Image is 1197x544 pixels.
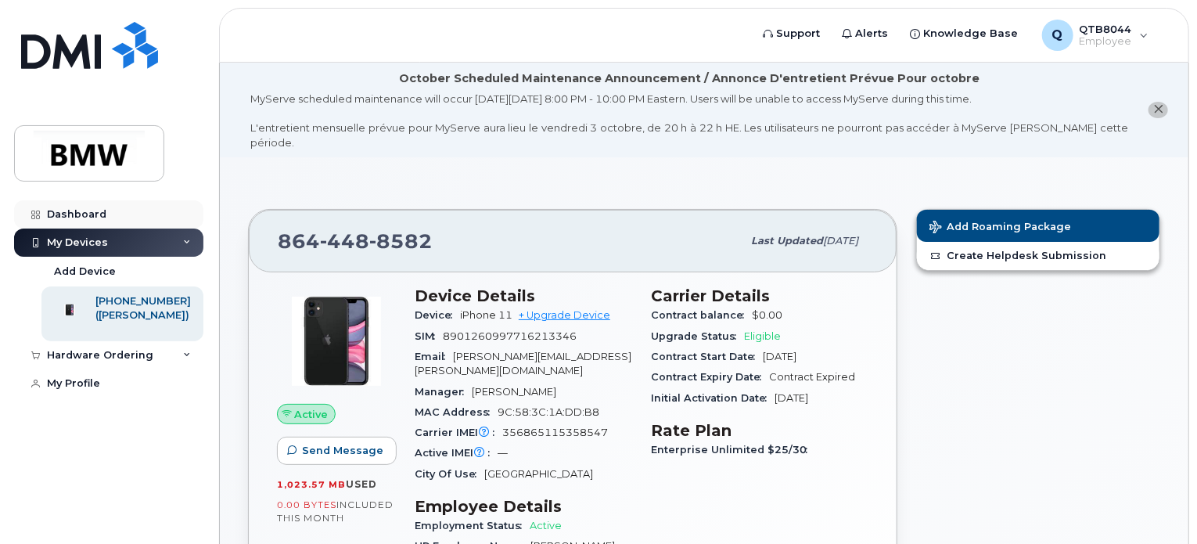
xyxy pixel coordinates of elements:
button: Add Roaming Package [917,210,1159,242]
span: Active IMEI [415,447,498,459]
span: SIM [415,330,443,342]
span: Active [530,520,562,531]
span: Employment Status [415,520,530,531]
span: — [498,447,508,459]
span: Contract Expired [769,371,855,383]
span: 9C:58:3C:1A:DD:B8 [498,406,599,418]
span: Carrier IMEI [415,427,502,438]
span: Last updated [751,235,823,247]
img: iPhone_11.jpg [289,294,383,388]
h3: Device Details [415,286,632,305]
span: Eligible [744,330,781,342]
span: [PERSON_NAME] [472,386,556,398]
h3: Rate Plan [651,421,868,440]
span: Add Roaming Package [929,221,1071,236]
span: Active [295,407,329,422]
span: iPhone 11 [460,309,512,321]
a: Create Helpdesk Submission [917,242,1159,270]
span: [DATE] [763,351,796,362]
span: 356865115358547 [502,427,608,438]
span: 448 [320,229,369,253]
span: Contract balance [651,309,752,321]
div: MyServe scheduled maintenance will occur [DATE][DATE] 8:00 PM - 10:00 PM Eastern. Users will be u... [250,92,1128,150]
span: Upgrade Status [651,330,744,342]
span: [GEOGRAPHIC_DATA] [484,468,593,480]
span: City Of Use [415,468,484,480]
span: Email [415,351,453,362]
span: 8582 [369,229,433,253]
span: 8901260997716213346 [443,330,577,342]
a: + Upgrade Device [519,309,610,321]
span: 1,023.57 MB [277,479,346,490]
button: Send Message [277,437,397,465]
span: 864 [278,229,433,253]
span: 0.00 Bytes [277,499,336,510]
span: Enterprise Unlimited $25/30 [651,444,815,456]
span: $0.00 [752,309,782,321]
span: Send Message [302,443,383,458]
button: close notification [1148,102,1168,118]
span: [DATE] [823,235,858,247]
h3: Carrier Details [651,286,868,305]
span: used [346,478,377,490]
span: Manager [415,386,472,398]
div: October Scheduled Maintenance Announcement / Annonce D'entretient Prévue Pour octobre [399,70,980,87]
span: Contract Start Date [651,351,763,362]
span: [DATE] [775,392,808,404]
span: MAC Address [415,406,498,418]
span: included this month [277,499,394,524]
span: Contract Expiry Date [651,371,769,383]
iframe: Messenger Launcher [1129,476,1185,532]
h3: Employee Details [415,497,632,516]
span: Initial Activation Date [651,392,775,404]
span: [PERSON_NAME][EMAIL_ADDRESS][PERSON_NAME][DOMAIN_NAME] [415,351,631,376]
span: Device [415,309,460,321]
